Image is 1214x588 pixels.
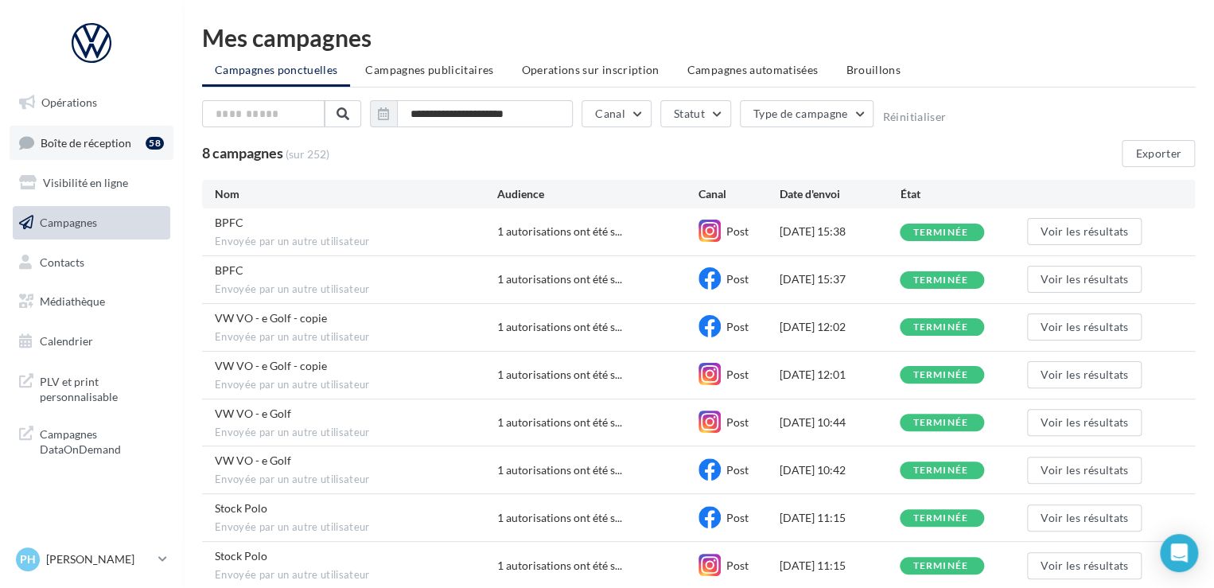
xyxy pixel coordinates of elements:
button: Voir les résultats [1027,457,1142,484]
a: Visibilité en ligne [10,166,173,200]
span: PLV et print personnalisable [40,371,164,405]
span: BPFC [215,263,243,277]
button: Canal [582,100,652,127]
p: [PERSON_NAME] [46,551,152,567]
div: terminée [912,275,968,286]
span: VW VO - e Golf [215,454,291,467]
span: VW VO - e Golf - copie [215,359,327,372]
span: Stock Polo [215,501,267,515]
button: Réinitialiser [882,111,946,123]
div: État [900,186,1021,202]
span: VW VO - e Golf - copie [215,311,327,325]
div: Nom [215,186,497,202]
span: Campagnes DataOnDemand [40,423,164,458]
a: Opérations [10,86,173,119]
span: Opérations [41,95,97,109]
div: [DATE] 10:44 [779,415,900,430]
div: [DATE] 12:02 [779,319,900,335]
span: Post [726,224,749,238]
span: Envoyée par un autre utilisateur [215,235,497,249]
div: terminée [912,322,968,333]
a: Calendrier [10,325,173,358]
a: PH [PERSON_NAME] [13,544,170,574]
a: Médiathèque [10,285,173,318]
span: 1 autorisations ont été s... [497,271,622,287]
button: Exporter [1122,140,1195,167]
span: Calendrier [40,334,93,348]
a: Contacts [10,246,173,279]
button: Voir les résultats [1027,361,1142,388]
button: Voir les résultats [1027,266,1142,293]
span: Envoyée par un autre utilisateur [215,426,497,440]
span: Envoyée par un autre utilisateur [215,520,497,535]
div: [DATE] 11:15 [779,510,900,526]
span: Envoyée par un autre utilisateur [215,473,497,487]
div: Open Intercom Messenger [1160,534,1198,572]
button: Type de campagne [740,100,874,127]
div: terminée [912,370,968,380]
span: 1 autorisations ont été s... [497,224,622,239]
span: 1 autorisations ont été s... [497,558,622,574]
span: 1 autorisations ont été s... [497,415,622,430]
span: Contacts [40,255,84,268]
a: Boîte de réception58 [10,126,173,160]
span: 1 autorisations ont été s... [497,462,622,478]
div: terminée [912,465,968,476]
span: Médiathèque [40,294,105,308]
span: Post [726,511,749,524]
span: 8 campagnes [202,144,283,162]
span: Campagnes automatisées [687,63,819,76]
span: Envoyée par un autre utilisateur [215,330,497,345]
span: VW VO - e Golf [215,407,291,420]
span: PH [20,551,36,567]
button: Voir les résultats [1027,218,1142,245]
span: Envoyée par un autre utilisateur [215,378,497,392]
span: Operations sur inscription [521,63,659,76]
span: Post [726,415,749,429]
div: Mes campagnes [202,25,1195,49]
span: Stock Polo [215,549,267,563]
span: Post [726,463,749,477]
span: 1 autorisations ont été s... [497,510,622,526]
span: Campagnes [40,216,97,229]
div: Canal [698,186,779,202]
div: terminée [912,418,968,428]
a: Campagnes DataOnDemand [10,417,173,464]
div: terminée [912,561,968,571]
div: [DATE] 11:15 [779,558,900,574]
a: Campagnes [10,206,173,239]
button: Voir les résultats [1027,504,1142,532]
span: Boîte de réception [41,135,131,149]
div: [DATE] 10:42 [779,462,900,478]
span: Post [726,320,749,333]
button: Voir les résultats [1027,409,1142,436]
span: Post [726,272,749,286]
span: Visibilité en ligne [43,176,128,189]
span: 1 autorisations ont été s... [497,319,622,335]
div: Audience [497,186,698,202]
div: 58 [146,137,164,150]
span: Post [726,559,749,572]
span: 1 autorisations ont été s... [497,367,622,383]
button: Voir les résultats [1027,552,1142,579]
span: Envoyée par un autre utilisateur [215,568,497,582]
div: terminée [912,228,968,238]
span: BPFC [215,216,243,229]
span: Brouillons [846,63,901,76]
a: PLV et print personnalisable [10,364,173,411]
span: Envoyée par un autre utilisateur [215,282,497,297]
span: (sur 252) [286,146,329,162]
button: Voir les résultats [1027,313,1142,341]
span: Post [726,368,749,381]
div: [DATE] 15:37 [779,271,900,287]
div: Date d'envoi [779,186,900,202]
div: terminée [912,513,968,524]
div: [DATE] 12:01 [779,367,900,383]
span: Campagnes publicitaires [365,63,493,76]
div: [DATE] 15:38 [779,224,900,239]
button: Statut [660,100,731,127]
